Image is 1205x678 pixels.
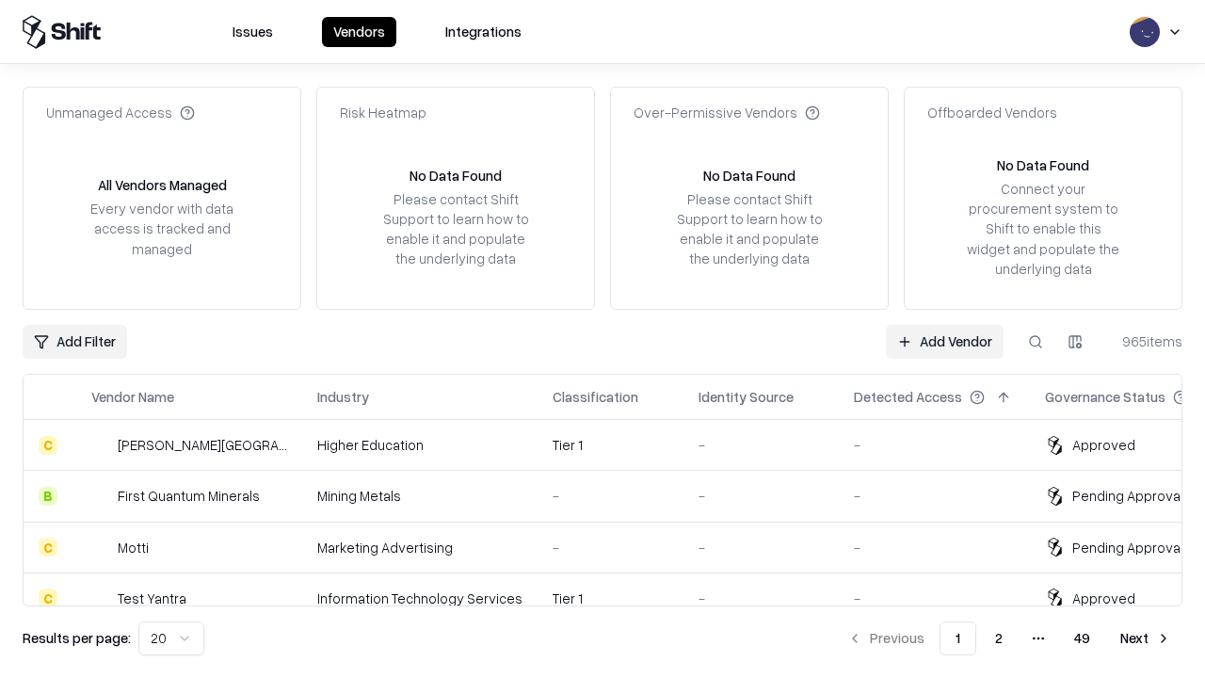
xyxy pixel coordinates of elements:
[553,589,668,608] div: Tier 1
[836,621,1182,655] nav: pagination
[317,589,522,608] div: Information Technology Services
[854,435,1015,455] div: -
[46,103,195,122] div: Unmanaged Access
[854,486,1015,506] div: -
[699,538,824,557] div: -
[118,538,149,557] div: Motti
[699,486,824,506] div: -
[553,387,638,407] div: Classification
[699,435,824,455] div: -
[39,589,57,607] div: C
[91,589,110,607] img: Test Yantra
[91,387,174,407] div: Vendor Name
[118,486,260,506] div: First Quantum Minerals
[118,589,186,608] div: Test Yantra
[1072,486,1183,506] div: Pending Approval
[703,166,795,186] div: No Data Found
[854,589,1015,608] div: -
[410,166,502,186] div: No Data Found
[1072,538,1183,557] div: Pending Approval
[378,189,534,269] div: Please contact Shift Support to learn how to enable it and populate the underlying data
[553,538,668,557] div: -
[1045,387,1165,407] div: Governance Status
[1107,331,1182,351] div: 965 items
[980,621,1018,655] button: 2
[317,538,522,557] div: Marketing Advertising
[39,538,57,557] div: C
[118,435,287,455] div: [PERSON_NAME][GEOGRAPHIC_DATA]
[84,199,240,258] div: Every vendor with data access is tracked and managed
[1072,435,1135,455] div: Approved
[699,387,794,407] div: Identity Source
[553,486,668,506] div: -
[927,103,1057,122] div: Offboarded Vendors
[221,17,284,47] button: Issues
[886,325,1004,359] a: Add Vendor
[434,17,533,47] button: Integrations
[940,621,976,655] button: 1
[91,436,110,455] img: Reichman University
[91,487,110,506] img: First Quantum Minerals
[39,487,57,506] div: B
[1072,589,1135,608] div: Approved
[322,17,396,47] button: Vendors
[553,435,668,455] div: Tier 1
[965,179,1121,279] div: Connect your procurement system to Shift to enable this widget and populate the underlying data
[23,628,131,648] p: Results per page:
[39,436,57,455] div: C
[317,387,369,407] div: Industry
[671,189,827,269] div: Please contact Shift Support to learn how to enable it and populate the underlying data
[23,325,127,359] button: Add Filter
[997,155,1089,175] div: No Data Found
[317,435,522,455] div: Higher Education
[91,538,110,557] img: Motti
[854,387,962,407] div: Detected Access
[699,589,824,608] div: -
[1059,621,1105,655] button: 49
[317,486,522,506] div: Mining Metals
[98,175,227,195] div: All Vendors Managed
[854,538,1015,557] div: -
[340,103,426,122] div: Risk Heatmap
[1109,621,1182,655] button: Next
[634,103,820,122] div: Over-Permissive Vendors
